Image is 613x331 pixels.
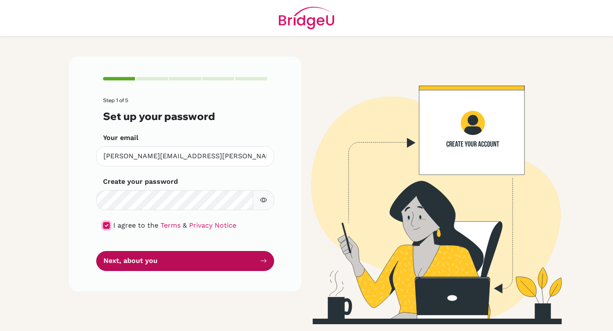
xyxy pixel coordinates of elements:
[103,133,138,143] label: Your email
[160,221,180,229] a: Terms
[96,146,274,166] input: Insert your email*
[103,97,128,103] span: Step 1 of 5
[103,110,267,123] h3: Set up your password
[183,221,187,229] span: &
[103,177,178,187] label: Create your password
[189,221,236,229] a: Privacy Notice
[113,221,158,229] span: I agree to the
[96,251,274,271] button: Next, about you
